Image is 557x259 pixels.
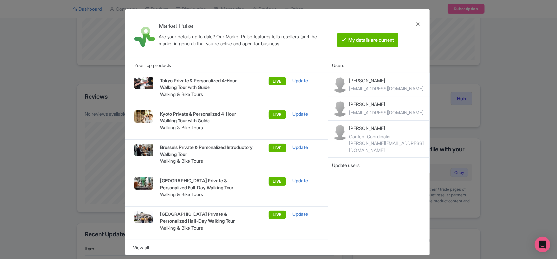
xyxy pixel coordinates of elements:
p: [GEOGRAPHIC_DATA] Private & Personalized Full-Day Walking Tour [160,177,253,191]
img: contact-b11cc6e953956a0c50a2f97983291f06.png [332,77,348,93]
img: CU_MexicoCity-D2-216_jboz21.jpg [134,211,153,223]
img: contact-b11cc6e953956a0c50a2f97983291f06.png [332,125,348,140]
div: Update users [332,162,426,169]
img: tg7etkwjrkaaegmstcgl.jpg [134,144,153,156]
div: Your top products [125,58,328,73]
div: Users [328,58,430,73]
p: Walking & Bike Tours [160,124,253,131]
div: Update [292,144,319,151]
p: Walking & Bike Tours [160,157,253,164]
img: dsnkpxrp3uo0w22sbcjz.png [134,77,153,89]
p: [PERSON_NAME] [349,101,423,108]
div: Update [292,211,319,218]
p: [PERSON_NAME] [349,77,423,84]
div: Update [292,177,319,184]
p: Tokyo Private & Personalized 4-Hour Walking Tour with Guide [160,77,253,91]
img: contact-b11cc6e953956a0c50a2f97983291f06.png [332,101,348,117]
p: Walking & Bike Tours [160,91,253,98]
img: DSC08464_abz3ri.jpg [134,177,153,190]
p: Walking & Bike Tours [160,224,253,231]
div: Update [292,77,319,84]
div: View all [133,244,320,251]
h4: Market Pulse [159,23,325,29]
p: Brussels Private & Personalized Introductory Walking Tour [160,144,253,157]
div: [EMAIL_ADDRESS][DOMAIN_NAME] [349,109,423,116]
div: Are your details up to date? Our Market Pulse features tells resellers (and the market in general... [159,33,325,47]
p: Walking & Bike Tours [160,191,253,198]
img: zutebaakafwhmfw31jzy.jpg [134,110,153,123]
div: [PERSON_NAME][EMAIL_ADDRESS][DOMAIN_NAME] [349,140,426,154]
div: Open Intercom Messenger [535,237,550,252]
div: [EMAIL_ADDRESS][DOMAIN_NAME] [349,85,423,92]
p: [GEOGRAPHIC_DATA] Private & Personalized Half-Day Walking Tour [160,211,253,224]
btn: My details are current [337,33,398,47]
p: [PERSON_NAME] [349,125,426,132]
img: market_pulse-1-0a5220b3d29e4a0de46fb7534bebe030.svg [134,27,155,47]
div: Content Coordinator [349,133,426,140]
p: Kyoto Private & Personalized 4-Hour Walking Tour with Guide [160,110,253,124]
div: Update [292,110,319,118]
